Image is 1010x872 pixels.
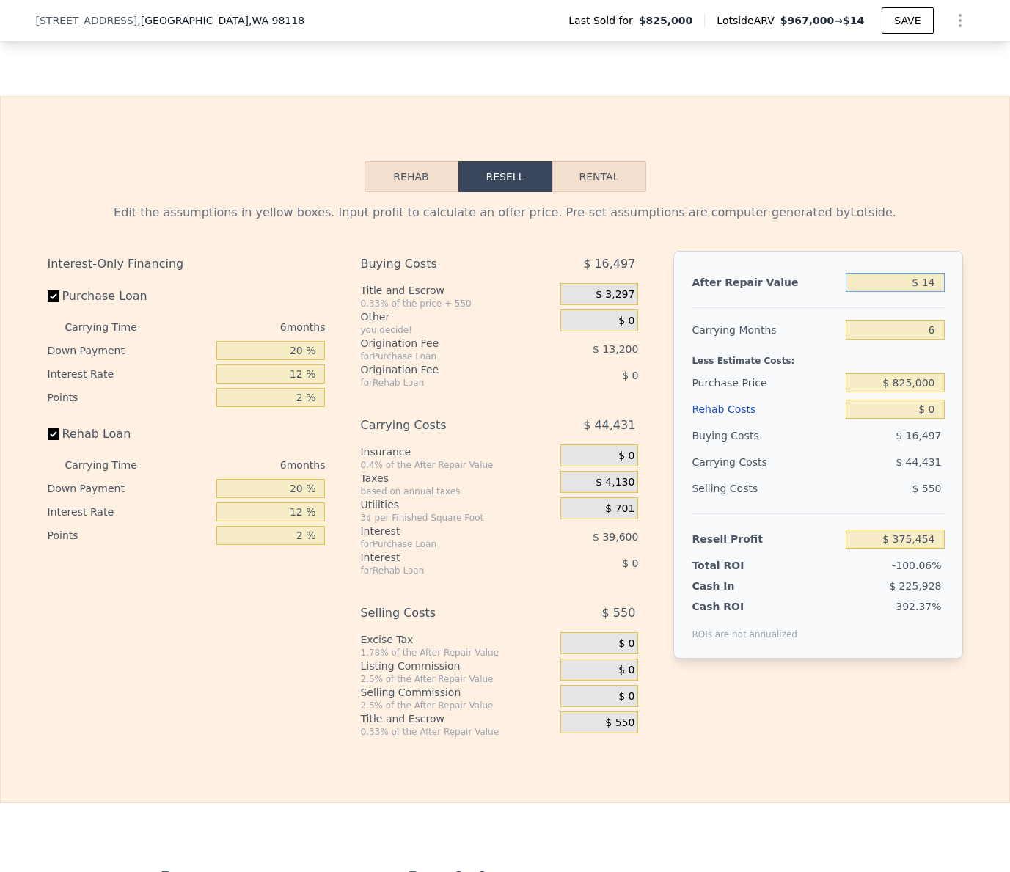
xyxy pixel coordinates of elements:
div: Other [360,309,555,324]
div: Interest Rate [48,362,211,386]
span: $ 16,497 [896,430,941,442]
span: , WA 98118 [249,15,304,26]
div: Purchase Price [692,370,840,396]
div: Less Estimate Costs: [692,343,944,370]
div: 6 months [166,315,326,339]
div: 2.5% of the After Repair Value [360,700,555,711]
div: Carrying Costs [692,449,783,475]
span: $ 701 [605,502,634,516]
div: for Purchase Loan [360,538,524,550]
span: Lotside ARV [717,13,780,28]
div: ROIs are not annualized [692,614,797,640]
input: Purchase Loan [48,290,59,302]
div: Utilities [360,497,555,512]
button: Rehab [365,161,458,192]
div: you decide! [360,324,555,336]
span: $ 550 [602,600,636,626]
div: Points [48,524,211,547]
span: $ 4,130 [596,476,634,489]
div: Selling Costs [360,600,524,626]
span: -392.37% [892,601,941,612]
div: Insurance [360,444,555,459]
div: Carrying Time [65,315,161,339]
span: $825,000 [639,13,693,28]
div: Total ROI [692,558,783,573]
div: Carrying Costs [360,412,524,439]
span: $ 0 [618,315,634,328]
div: Listing Commission [360,659,555,673]
div: Taxes [360,471,555,486]
div: Rehab Costs [692,396,840,422]
div: Interest [360,550,524,565]
div: Interest-Only Financing [48,251,326,277]
div: Down Payment [48,339,211,362]
span: $ 3,297 [596,288,634,301]
span: $ 550 [605,717,634,730]
span: $ 0 [618,664,634,677]
span: $ 225,928 [889,580,941,592]
div: for Rehab Loan [360,565,524,576]
span: $ 16,497 [583,251,635,277]
div: Interest [360,524,524,538]
div: 6 months [166,453,326,477]
div: Origination Fee [360,362,524,377]
div: Cash In [692,579,783,593]
span: → [780,13,864,28]
span: Last Sold for [568,13,639,28]
button: SAVE [882,7,933,34]
span: $ 0 [618,450,634,463]
span: $ 0 [622,557,638,569]
div: Buying Costs [360,251,524,277]
span: [STREET_ADDRESS] [36,13,138,28]
label: Purchase Loan [48,283,211,309]
span: -100.06% [892,560,941,571]
div: 0.33% of the price + 550 [360,298,555,309]
div: Excise Tax [360,632,555,647]
span: , [GEOGRAPHIC_DATA] [137,13,304,28]
div: for Rehab Loan [360,377,524,389]
div: Down Payment [48,477,211,500]
span: $ 44,431 [896,456,941,468]
div: Selling Commission [360,685,555,700]
span: $ 550 [912,483,941,494]
div: Buying Costs [692,422,840,449]
div: Selling Costs [692,475,840,502]
div: After Repair Value [692,269,840,296]
div: Edit the assumptions in yellow boxes. Input profit to calculate an offer price. Pre-set assumptio... [48,204,963,221]
button: Rental [552,161,646,192]
span: $14 [843,15,864,26]
span: $ 0 [622,370,638,381]
div: Cash ROI [692,599,797,614]
div: Resell Profit [692,526,840,552]
button: Show Options [945,6,975,35]
div: Carrying Time [65,453,161,477]
div: Title and Escrow [360,283,555,298]
span: $ 0 [618,690,634,703]
div: based on annual taxes [360,486,555,497]
div: 0.33% of the After Repair Value [360,726,555,738]
div: Points [48,386,211,409]
span: $ 0 [618,637,634,651]
button: Resell [458,161,552,192]
div: 1.78% of the After Repair Value [360,647,555,659]
span: $ 39,600 [593,531,638,543]
span: $ 13,200 [593,343,638,355]
input: Rehab Loan [48,428,59,440]
label: Rehab Loan [48,421,211,447]
div: for Purchase Loan [360,351,524,362]
span: $967,000 [780,15,835,26]
div: Title and Escrow [360,711,555,726]
span: $ 44,431 [583,412,635,439]
div: 0.4% of the After Repair Value [360,459,555,471]
div: 2.5% of the After Repair Value [360,673,555,685]
div: 3¢ per Finished Square Foot [360,512,555,524]
div: Carrying Months [692,317,840,343]
div: Origination Fee [360,336,524,351]
div: Interest Rate [48,500,211,524]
